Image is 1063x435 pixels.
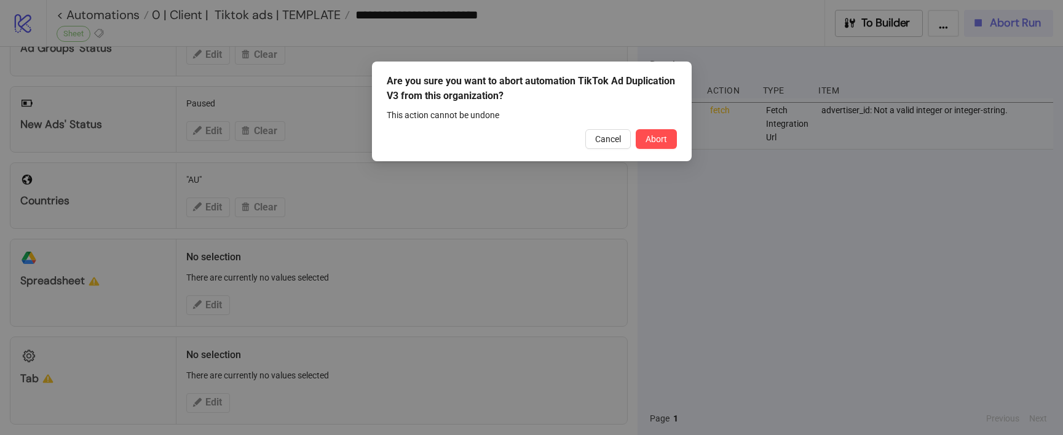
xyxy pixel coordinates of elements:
[595,134,621,144] span: Cancel
[585,129,631,149] button: Cancel
[387,108,677,122] div: This action cannot be undone
[646,134,667,144] span: Abort
[387,74,677,103] div: Are you sure you want to abort automation TikTok Ad Duplication V3 from this organization?
[636,129,677,149] button: Abort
